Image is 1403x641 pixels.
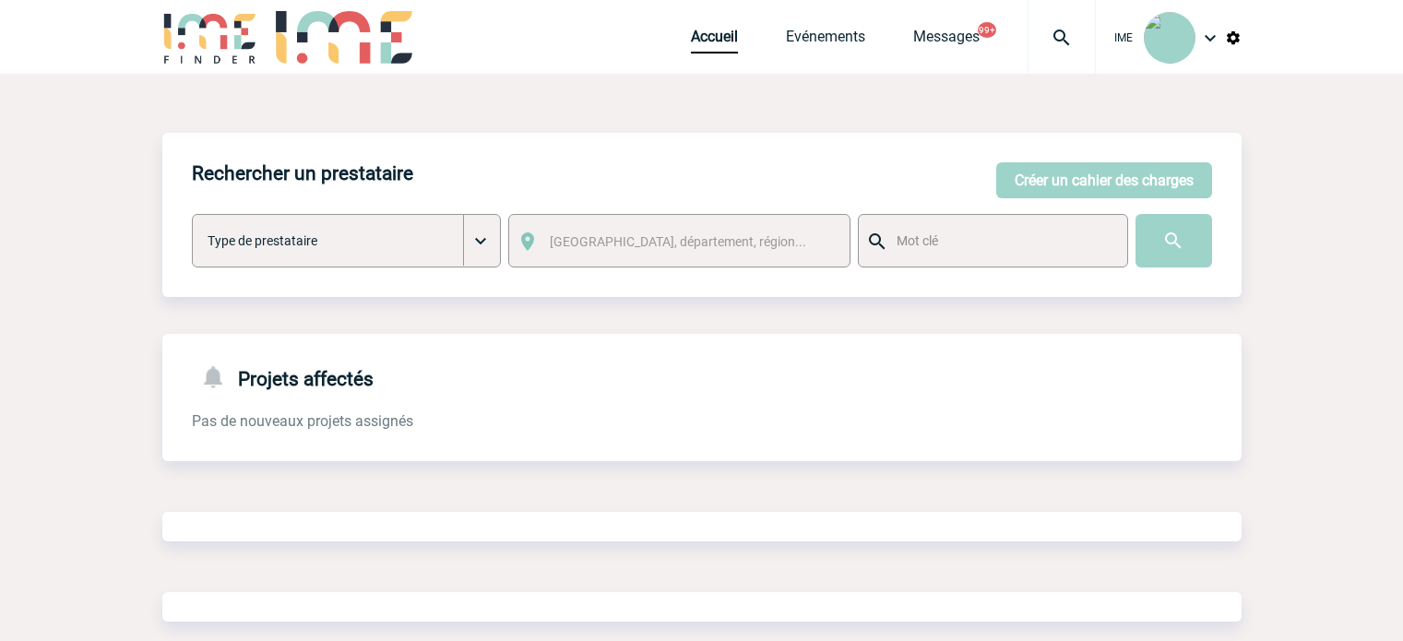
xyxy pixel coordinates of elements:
[1114,31,1133,44] span: IME
[162,11,258,64] img: IME-Finder
[1135,214,1212,267] input: Submit
[192,363,374,390] h4: Projets affectés
[199,363,238,390] img: notifications-24-px-g.png
[192,162,413,184] h4: Rechercher un prestataire
[1144,12,1195,64] img: 94396-2.png
[550,234,806,249] span: [GEOGRAPHIC_DATA], département, région...
[786,28,865,53] a: Evénements
[892,229,1111,253] input: Mot clé
[978,22,996,38] button: 99+
[192,412,413,430] span: Pas de nouveaux projets assignés
[913,28,980,53] a: Messages
[691,28,738,53] a: Accueil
